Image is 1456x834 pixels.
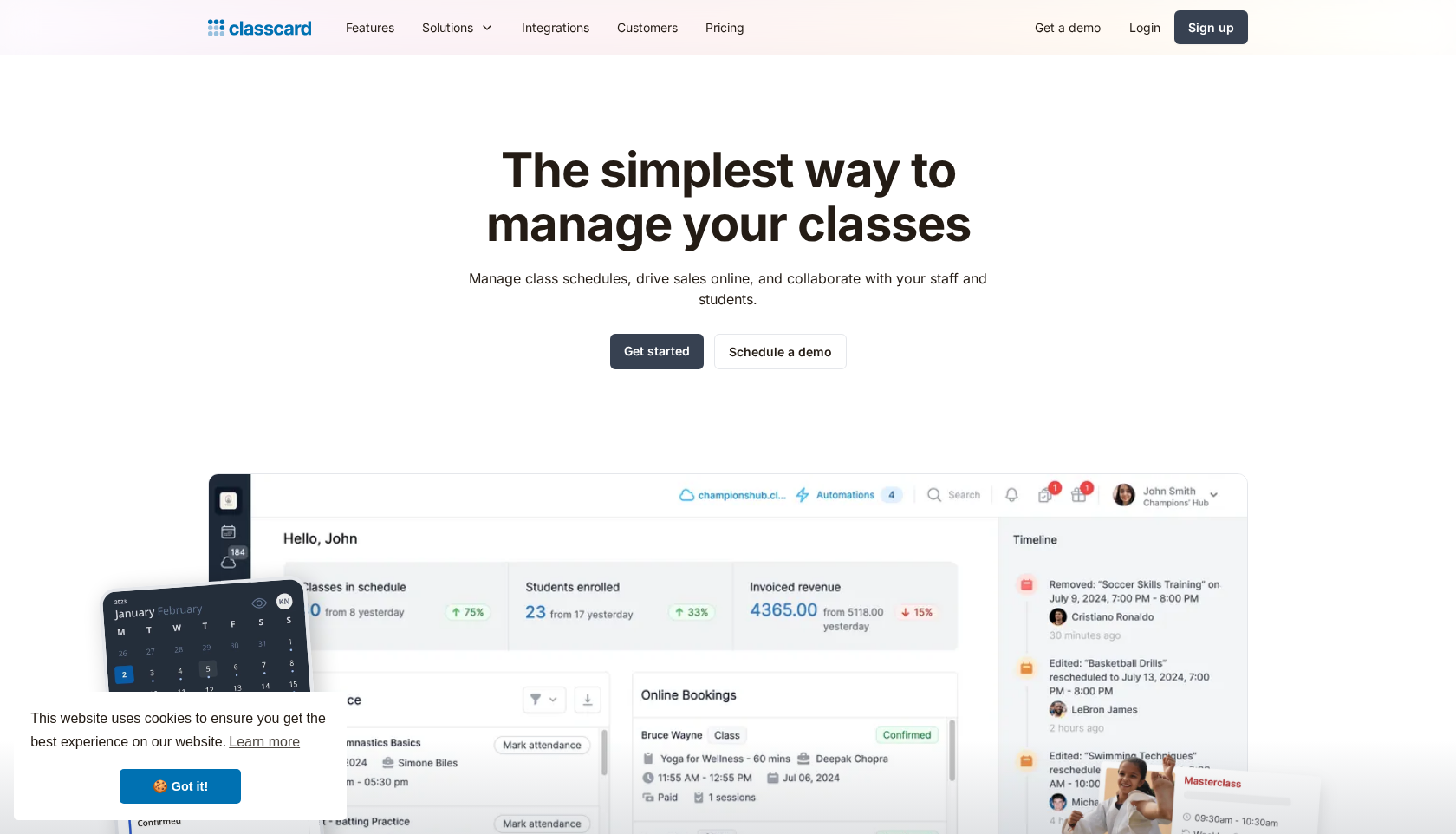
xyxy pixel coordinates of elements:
[332,8,408,47] a: Features
[453,268,1004,309] p: Manage class schedules, drive sales online, and collaborate with your staff and students.
[508,8,603,47] a: Integrations
[208,16,311,40] a: home
[1174,10,1248,44] a: Sign up
[453,144,1004,251] h1: The simplest way to manage your classes
[120,769,241,804] a: dismiss cookie message
[714,334,847,369] a: Schedule a demo
[408,8,508,47] div: Solutions
[603,8,692,47] a: Customers
[14,692,347,820] div: cookieconsent
[30,708,330,755] span: This website uses cookies to ensure you get the best experience on our website.
[692,8,758,47] a: Pricing
[1115,8,1174,47] a: Login
[422,18,473,36] div: Solutions
[1188,18,1234,36] div: Sign up
[1021,8,1115,47] a: Get a demo
[226,729,302,755] a: learn more about cookies
[610,334,704,369] a: Get started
